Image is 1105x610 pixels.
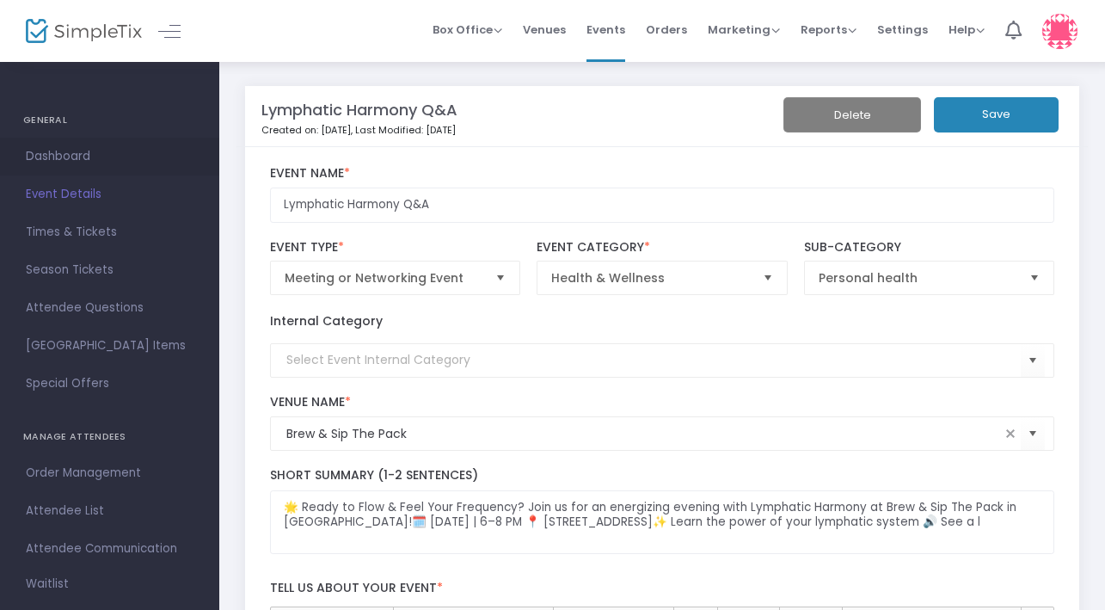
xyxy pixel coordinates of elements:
[351,123,456,137] span: , Last Modified: [DATE]
[819,269,1016,287] span: Personal health
[488,262,513,294] button: Select
[261,98,457,121] m-panel-title: Lymphatic Harmony Q&A
[586,8,625,52] span: Events
[537,240,787,256] label: Event Category
[270,166,1055,182] label: Event Name
[23,103,196,138] h4: GENERAL
[783,97,921,132] button: Delete
[26,145,193,168] span: Dashboard
[26,259,193,281] span: Season Tickets
[26,335,193,357] span: [GEOGRAPHIC_DATA] Items
[23,420,196,454] h4: MANAGE ATTENDEES
[877,8,928,52] span: Settings
[708,22,780,38] span: Marketing
[26,576,69,593] span: Waitlist
[1021,416,1045,452] button: Select
[26,500,193,522] span: Attendee List
[801,22,856,38] span: Reports
[26,538,193,560] span: Attendee Communication
[286,351,1022,369] input: Select Event Internal Category
[26,183,193,206] span: Event Details
[934,97,1059,132] button: Save
[270,312,383,330] label: Internal Category
[1022,262,1047,294] button: Select
[804,240,1054,256] label: Sub-Category
[285,269,482,287] span: Meeting or Networking Event
[270,240,520,256] label: Event Type
[433,22,502,38] span: Box Office
[26,462,193,484] span: Order Management
[948,22,985,38] span: Help
[551,269,748,287] span: Health & Wellness
[270,395,1055,410] label: Venue Name
[26,221,193,243] span: Times & Tickets
[261,571,1063,607] label: Tell us about your event
[26,297,193,319] span: Attendee Questions
[523,8,566,52] span: Venues
[270,188,1055,223] input: Enter Event Name
[26,373,193,395] span: Special Offers
[270,466,478,484] span: Short Summary (1-2 Sentences)
[646,8,687,52] span: Orders
[286,425,1001,443] input: Select Venue
[1021,342,1045,378] button: Select
[1000,423,1021,444] span: clear
[261,123,796,138] p: Created on: [DATE]
[756,262,780,294] button: Select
